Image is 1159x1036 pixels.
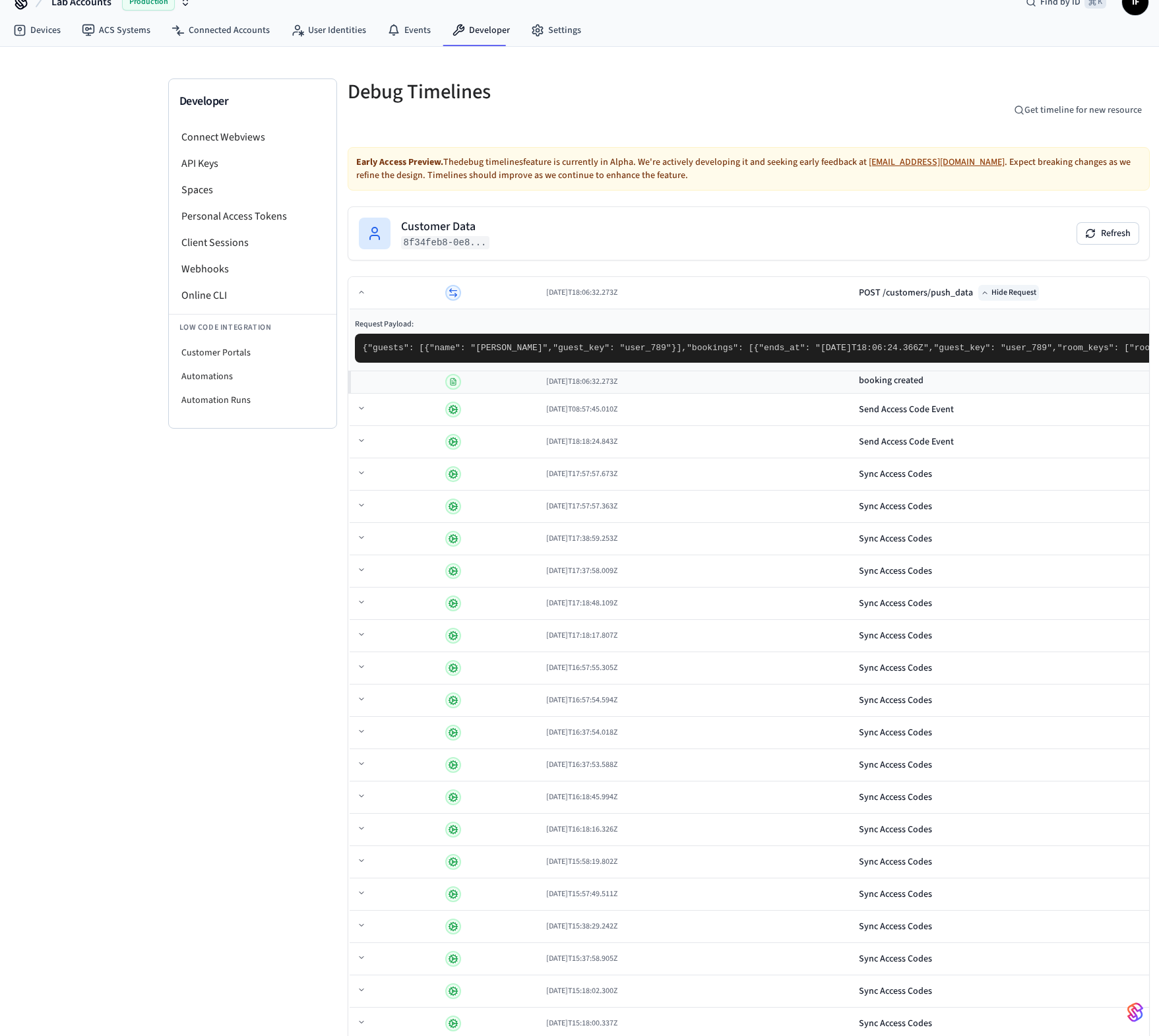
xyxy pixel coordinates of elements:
[546,921,617,932] span: [DATE]T15:38:29.242Z
[169,177,336,203] li: Spaces
[363,343,368,353] span: {
[3,18,71,42] a: Devices
[441,18,520,42] a: Developer
[179,92,326,111] h3: Developer
[859,532,932,545] div: Sync Access Codes
[161,18,280,42] a: Connected Accounts
[169,150,336,177] li: API Keys
[546,727,617,738] span: [DATE]T16:37:54.018Z
[859,952,932,965] div: Sync Access Codes
[859,888,932,901] div: Sync Access Codes
[401,218,476,236] h2: Customer Data
[169,388,336,412] li: Automation Runs
[546,597,617,609] span: [DATE]T17:18:48.109Z
[859,855,932,868] div: Sync Access Codes
[687,343,753,353] span: "bookings": [
[377,18,441,42] a: Events
[546,436,617,447] span: [DATE]T18:18:24.843Z
[429,343,553,353] span: "name": "[PERSON_NAME]",
[859,985,932,998] div: Sync Access Codes
[169,229,336,256] li: Client Sessions
[859,661,932,675] div: Sync Access Codes
[859,726,932,739] div: Sync Access Codes
[859,597,932,610] div: Sync Access Codes
[869,156,1005,169] a: [EMAIL_ADDRESS][DOMAIN_NAME]
[546,888,617,899] span: [DATE]T15:57:49.511Z
[169,203,336,229] li: Personal Access Tokens
[546,468,617,479] span: [DATE]T17:57:57.673Z
[546,856,617,867] span: [DATE]T15:58:19.802Z
[859,629,932,642] div: Sync Access Codes
[676,343,687,353] span: ],
[546,501,617,512] span: [DATE]T17:57:57.363Z
[859,694,932,707] div: Sync Access Codes
[753,343,759,353] span: {
[348,147,1150,191] div: The debug timelines feature is currently in Alpha. We're actively developing it and seeking early...
[934,343,1057,353] span: "guest_key": "user_789",
[546,791,617,803] span: [DATE]T16:18:45.994Z
[1077,223,1139,244] button: Refresh
[859,468,932,481] div: Sync Access Codes
[348,78,669,106] h5: Debug Timelines
[546,694,617,706] span: [DATE]T16:57:54.594Z
[546,953,617,964] span: [DATE]T15:37:58.905Z
[546,287,617,298] span: [DATE]T18:06:32.273Z
[859,791,932,804] div: Sync Access Codes
[424,343,429,353] span: {
[1127,1002,1143,1023] img: SeamLogoGradient.69752ec5.svg
[1006,100,1150,121] button: Get timeline for new resource
[546,824,617,835] span: [DATE]T16:18:16.326Z
[546,985,617,996] span: [DATE]T15:18:02.300Z
[859,920,932,933] div: Sync Access Codes
[356,156,443,169] strong: Early Access Preview.
[859,435,954,448] div: Send Access Code Event
[169,314,336,341] li: Low Code Integration
[169,124,336,150] li: Connect Webviews
[859,403,954,416] div: Send Access Code Event
[859,1017,932,1030] div: Sync Access Codes
[978,285,1039,301] button: Hide Request
[71,18,161,42] a: ACS Systems
[520,18,592,42] a: Settings
[859,374,924,387] h3: booking created
[546,662,617,673] span: [DATE]T16:57:55.305Z
[546,533,617,544] span: [DATE]T17:38:59.253Z
[553,343,671,353] span: "guest_key": "user_789"
[859,500,932,513] div: Sync Access Codes
[546,630,617,641] span: [DATE]T17:18:17.807Z
[859,758,932,772] div: Sync Access Codes
[401,236,489,249] code: 8f34feb8-0e8...
[672,343,677,353] span: }
[859,564,932,578] div: Sync Access Codes
[169,282,336,309] li: Online CLI
[859,823,932,836] div: Sync Access Codes
[169,365,336,388] li: Automations
[1057,343,1129,353] span: "room_keys": [
[169,341,336,365] li: Customer Portals
[859,286,973,299] div: POST /customers/push_data
[546,1018,617,1029] span: [DATE]T15:18:00.337Z
[759,343,933,353] span: "ends_at": "[DATE]T18:06:24.366Z",
[169,256,336,282] li: Webhooks
[546,376,617,387] span: [DATE]T18:06:32.273Z
[367,343,424,353] span: "guests": [
[355,319,414,330] span: Request Payload:
[546,565,617,576] span: [DATE]T17:37:58.009Z
[546,404,617,415] span: [DATE]T08:57:45.010Z
[280,18,377,42] a: User Identities
[546,759,617,770] span: [DATE]T16:37:53.588Z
